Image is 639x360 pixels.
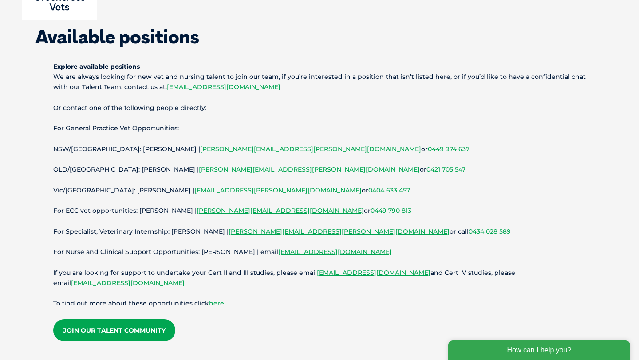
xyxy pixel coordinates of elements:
button: Search [622,40,631,49]
a: [EMAIL_ADDRESS][PERSON_NAME][DOMAIN_NAME] [194,186,362,194]
a: here [209,299,224,307]
a: [EMAIL_ADDRESS][DOMAIN_NAME] [278,248,392,256]
p: Vic/[GEOGRAPHIC_DATA]: [PERSON_NAME] | or [53,185,586,196]
a: [EMAIL_ADDRESS][DOMAIN_NAME] [71,279,185,287]
p: For Nurse and Clinical Support Opportunities: [PERSON_NAME] | email [53,247,586,257]
a: [PERSON_NAME][EMAIL_ADDRESS][PERSON_NAME][DOMAIN_NAME] [200,145,421,153]
a: [EMAIL_ADDRESS][DOMAIN_NAME] [167,83,280,91]
a: 0434 028 589 [469,227,511,235]
a: [PERSON_NAME][EMAIL_ADDRESS][DOMAIN_NAME] [197,207,364,215]
p: For ECC vet opportunities: [PERSON_NAME] | or [53,206,586,216]
a: [EMAIL_ADDRESS][DOMAIN_NAME] [317,269,430,277]
a: 0449 790 813 [371,207,411,215]
p: NSW/[GEOGRAPHIC_DATA]: [PERSON_NAME] | or [53,144,586,154]
a: 0421 705 547 [426,165,465,173]
h1: Available positions [35,27,603,46]
a: Join our Talent Community [53,319,175,341]
strong: Explore available positions [53,63,140,70]
p: If you are looking for support to undertake your Cert II and III studies, please email and Cert I... [53,268,586,288]
p: For General Practice Vet Opportunities: [53,123,586,133]
a: [PERSON_NAME][EMAIL_ADDRESS][PERSON_NAME][DOMAIN_NAME] [229,227,450,235]
a: 0449 974 637 [428,145,469,153]
a: [PERSON_NAME][EMAIL_ADDRESS][PERSON_NAME][DOMAIN_NAME] [199,165,420,173]
p: We are always looking for new vet and nursing talent to join our team, if you’re interested in a ... [53,62,586,93]
div: How can I help you? [5,5,187,25]
a: 0404 633 457 [368,186,410,194]
p: Or contact one of the following people directly: [53,103,586,113]
p: QLD/[GEOGRAPHIC_DATA]: [PERSON_NAME] | or [53,164,586,175]
p: For Specialist, Veterinary Internship: [PERSON_NAME] | or call [53,227,586,237]
p: To find out more about these opportunities click . [53,298,586,309]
